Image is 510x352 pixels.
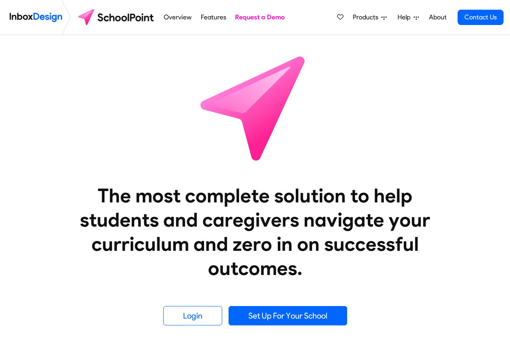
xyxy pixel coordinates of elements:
[162,9,194,25] a: Overview
[233,9,287,25] a: Request a Demo
[350,9,390,25] a: Products
[353,12,381,22] span: Products
[163,306,222,325] a: Login
[458,10,504,25] a: Contact Us
[198,9,228,25] a: Features
[427,9,449,25] a: About
[229,306,347,325] a: Set Up For Your School
[394,9,422,25] a: Help
[398,12,414,22] span: Help
[183,35,328,180] img: icon_schoolpoint.svg
[74,8,159,27] img: schoolpoint logo
[64,183,447,280] heading: The most complete solution to help students and caregivers navigate your curriculum and zero in o...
